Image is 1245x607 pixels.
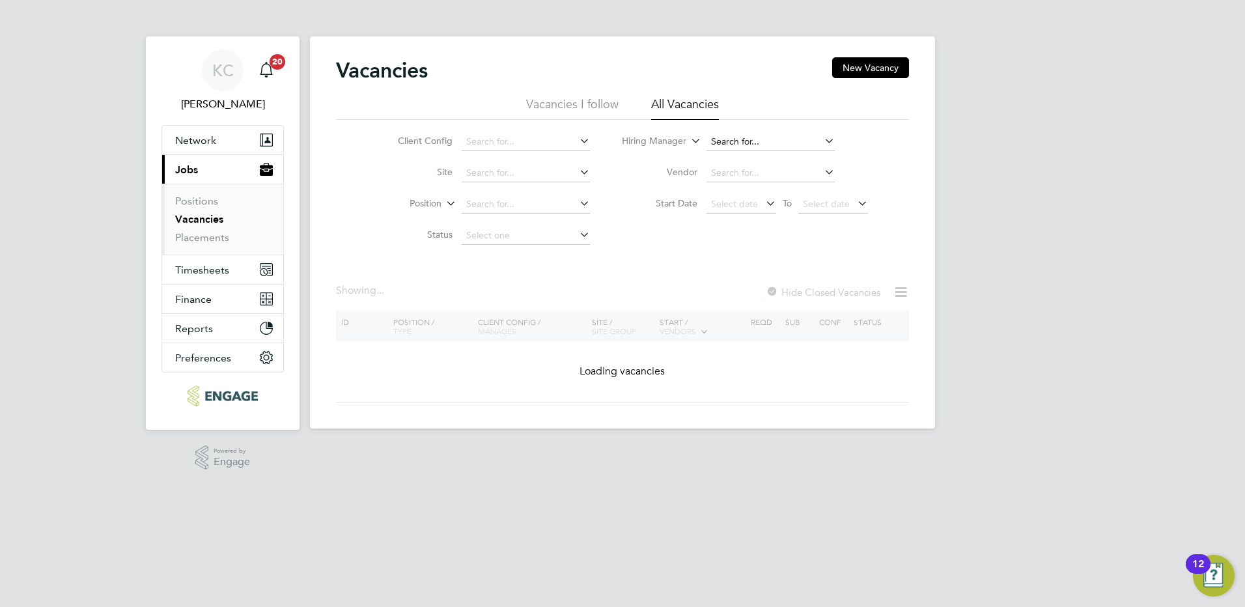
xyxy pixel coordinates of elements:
span: Select date [803,198,850,210]
label: Start Date [622,197,697,209]
input: Select one [462,227,590,245]
label: Site [378,166,453,178]
span: KC [212,62,234,79]
button: Jobs [162,155,283,184]
span: To [779,195,796,212]
input: Search for... [462,195,590,214]
button: Reports [162,314,283,343]
a: Vacancies [175,213,223,225]
label: Hiring Manager [611,135,686,148]
div: Jobs [162,184,283,255]
span: Jobs [175,163,198,176]
a: Positions [175,195,218,207]
span: ... [376,284,384,297]
button: Network [162,126,283,154]
a: 20 [253,49,279,91]
label: Client Config [378,135,453,147]
li: Vacancies I follow [526,96,619,120]
button: New Vacancy [832,57,909,78]
label: Vendor [622,166,697,178]
span: Kerry Cattle [161,96,284,112]
span: Select date [711,198,758,210]
a: Powered byEngage [195,445,251,470]
img: ncclondon-logo-retina.png [188,386,257,406]
label: Position [367,197,441,210]
input: Search for... [706,133,835,151]
nav: Main navigation [146,36,300,430]
h2: Vacancies [336,57,428,83]
span: Network [175,134,216,147]
input: Search for... [706,164,835,182]
label: Hide Closed Vacancies [766,286,880,298]
span: Engage [214,457,250,468]
button: Timesheets [162,255,283,284]
button: Finance [162,285,283,313]
span: Preferences [175,352,231,364]
div: 12 [1192,564,1204,581]
input: Search for... [462,133,590,151]
li: All Vacancies [651,96,719,120]
span: Finance [175,293,212,305]
button: Open Resource Center, 12 new notifications [1193,555,1235,597]
input: Search for... [462,164,590,182]
a: KC[PERSON_NAME] [161,49,284,112]
span: 20 [270,54,285,70]
span: Powered by [214,445,250,457]
a: Go to home page [161,386,284,406]
span: Reports [175,322,213,335]
a: Placements [175,231,229,244]
div: Showing [336,284,387,298]
button: Preferences [162,343,283,372]
span: Timesheets [175,264,229,276]
label: Status [378,229,453,240]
